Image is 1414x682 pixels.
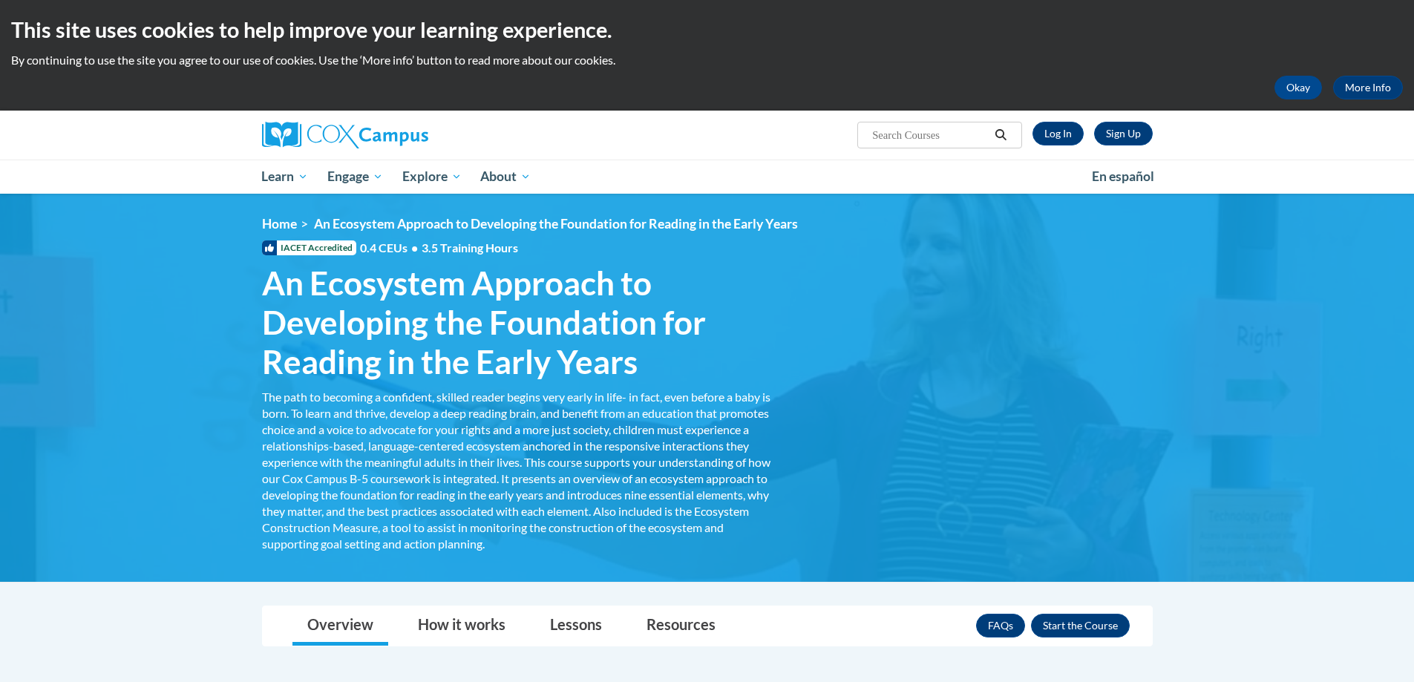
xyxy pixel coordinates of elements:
span: About [480,168,531,186]
a: Learn [252,160,318,194]
div: Main menu [240,160,1175,194]
a: Engage [318,160,393,194]
span: • [411,240,418,255]
a: Log In [1032,122,1084,145]
span: 3.5 Training Hours [422,240,518,255]
span: Engage [327,168,383,186]
button: Okay [1274,76,1322,99]
span: En español [1092,168,1154,184]
a: How it works [403,606,520,646]
a: En español [1082,161,1164,192]
span: An Ecosystem Approach to Developing the Foundation for Reading in the Early Years [262,263,774,381]
span: 0.4 CEUs [360,240,518,256]
a: Overview [292,606,388,646]
input: Search Courses [871,126,989,144]
span: Explore [402,168,462,186]
a: FAQs [976,614,1025,637]
a: About [471,160,540,194]
a: Register [1094,122,1153,145]
div: The path to becoming a confident, skilled reader begins very early in life- in fact, even before ... [262,389,774,552]
a: Resources [632,606,730,646]
button: Enroll [1031,614,1130,637]
a: Lessons [535,606,617,646]
span: IACET Accredited [262,240,356,255]
a: Home [262,216,297,232]
a: Explore [393,160,471,194]
img: Cox Campus [262,122,428,148]
a: More Info [1333,76,1403,99]
a: Cox Campus [262,122,544,148]
button: Search [989,126,1012,144]
span: Learn [261,168,308,186]
span: An Ecosystem Approach to Developing the Foundation for Reading in the Early Years [314,216,798,232]
p: By continuing to use the site you agree to our use of cookies. Use the ‘More info’ button to read... [11,52,1403,68]
h2: This site uses cookies to help improve your learning experience. [11,15,1403,45]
